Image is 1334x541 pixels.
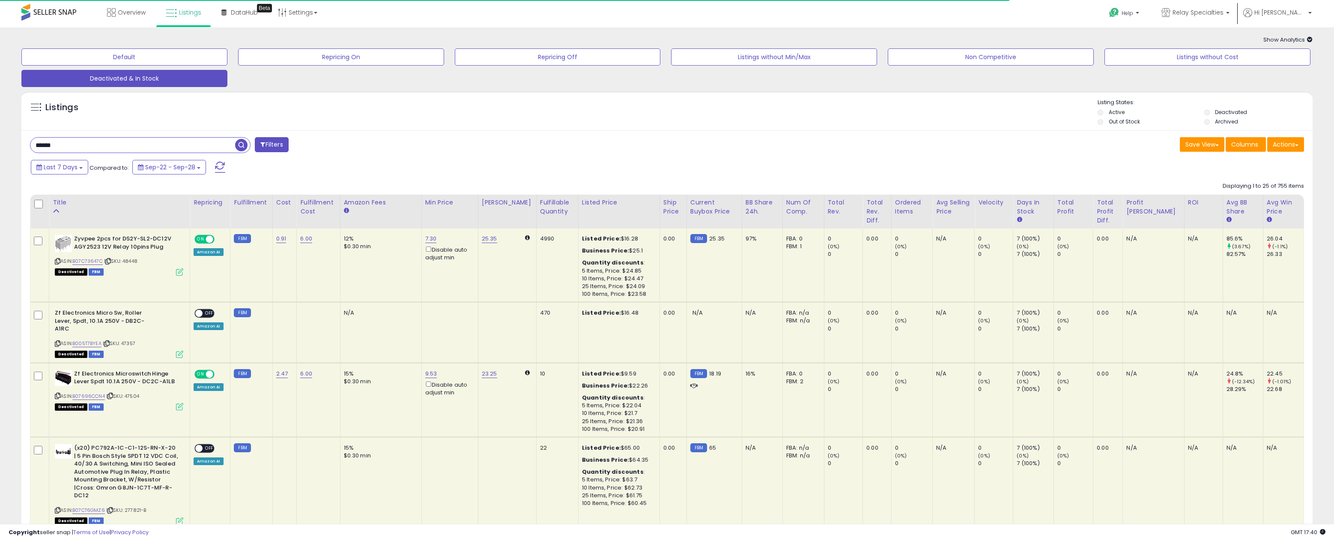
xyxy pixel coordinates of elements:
[455,48,661,66] button: Repricing Off
[238,48,444,66] button: Repricing On
[1122,9,1133,17] span: Help
[9,529,149,537] div: seller snap | |
[1263,36,1313,44] span: Show Analytics
[1104,48,1310,66] button: Listings without Cost
[231,8,258,17] span: DataHub
[118,8,146,17] span: Overview
[1173,8,1224,17] span: Relay Specialties
[671,48,877,66] button: Listings without Min/Max
[9,528,40,536] strong: Copyright
[21,70,227,87] button: Deactivated & In Stock
[1254,8,1306,17] span: Hi [PERSON_NAME]
[257,4,272,12] div: Tooltip anchor
[1243,8,1312,27] a: Hi [PERSON_NAME]
[21,48,227,66] button: Default
[179,8,201,17] span: Listings
[1102,1,1148,27] a: Help
[888,48,1094,66] button: Non Competitive
[1109,7,1119,18] i: Get Help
